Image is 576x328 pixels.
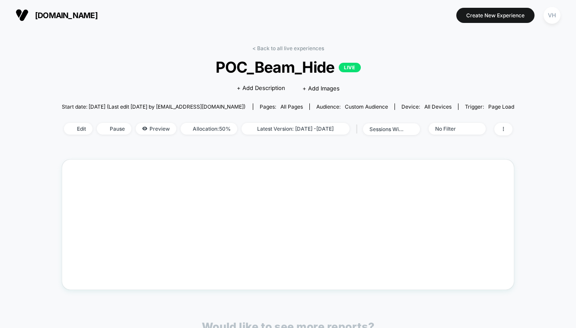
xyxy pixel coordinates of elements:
[181,123,237,135] span: Allocation: 50%
[369,126,404,132] div: sessions with impression
[260,103,303,110] div: Pages:
[316,103,388,110] div: Audience:
[435,125,470,132] div: No Filter
[424,103,452,110] span: all devices
[136,123,176,135] span: Preview
[544,7,560,24] div: VH
[16,9,29,22] img: Visually logo
[237,84,285,93] span: + Add Description
[252,45,324,51] a: < Back to all live experiences
[354,123,363,135] span: |
[64,123,92,135] span: Edit
[62,103,245,110] span: Start date: [DATE] (Last edit [DATE] by [EMAIL_ADDRESS][DOMAIN_NAME])
[488,103,514,110] span: Page Load
[395,103,458,110] span: Device:
[339,63,360,72] p: LIVE
[280,103,303,110] span: all pages
[465,103,514,110] div: Trigger:
[456,8,535,23] button: Create New Experience
[97,123,131,135] span: Pause
[35,11,98,20] span: [DOMAIN_NAME]
[541,6,563,24] button: VH
[13,8,100,22] button: [DOMAIN_NAME]
[84,58,492,76] span: POC_Beam_Hide
[242,123,350,135] span: Latest Version: [DATE] - [DATE]
[302,85,340,92] span: + Add Images
[345,103,388,110] span: Custom Audience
